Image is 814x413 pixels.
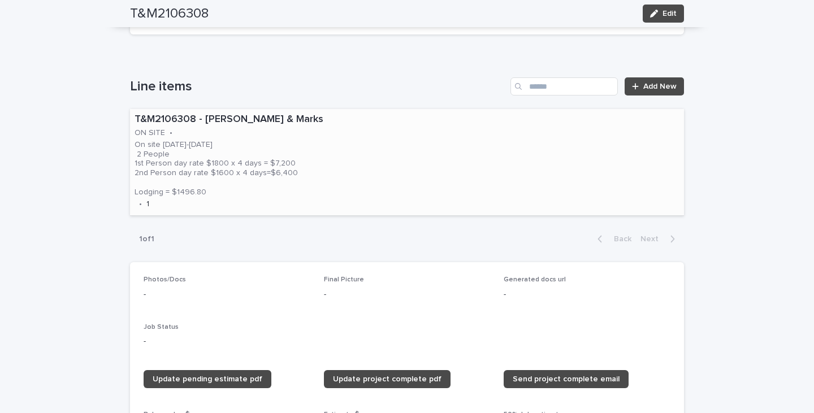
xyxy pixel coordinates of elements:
p: • [170,128,172,138]
h2: T&M2106308 [130,6,209,22]
p: 1 [146,199,149,209]
span: Add New [643,82,677,90]
p: - [144,336,670,347]
a: Send project complete email [504,370,629,388]
span: Next [640,235,665,243]
span: Update project complete pdf [333,375,441,383]
p: - [504,289,670,301]
p: - [324,289,491,301]
span: Send project complete email [513,375,620,383]
p: On site [DATE]-[DATE] 2 People 1st Person day rate $1800 x 4 days = $7,200 2nd Person day rate $1... [135,140,679,197]
span: Job Status [144,324,179,331]
input: Search [510,77,618,95]
span: Update pending estimate pdf [153,375,262,383]
h1: Line items [130,79,506,95]
span: Final Picture [324,276,364,283]
span: Back [607,235,631,243]
a: Add New [625,77,684,95]
span: Edit [663,10,677,18]
p: 1 of 1 [130,225,163,253]
p: - [144,289,310,301]
p: • [139,199,142,209]
button: Next [636,234,684,244]
span: Photos/Docs [144,276,186,283]
a: T&M2106308 - [PERSON_NAME] & MarksON SITE•On site [DATE]-[DATE] 2 People 1st Person day rate $180... [130,109,684,216]
span: Generated docs url [504,276,566,283]
p: ON SITE [135,128,165,138]
button: Back [588,234,636,244]
a: Update pending estimate pdf [144,370,271,388]
p: T&M2106308 - [PERSON_NAME] & Marks [135,114,679,126]
button: Edit [643,5,684,23]
a: Update project complete pdf [324,370,451,388]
